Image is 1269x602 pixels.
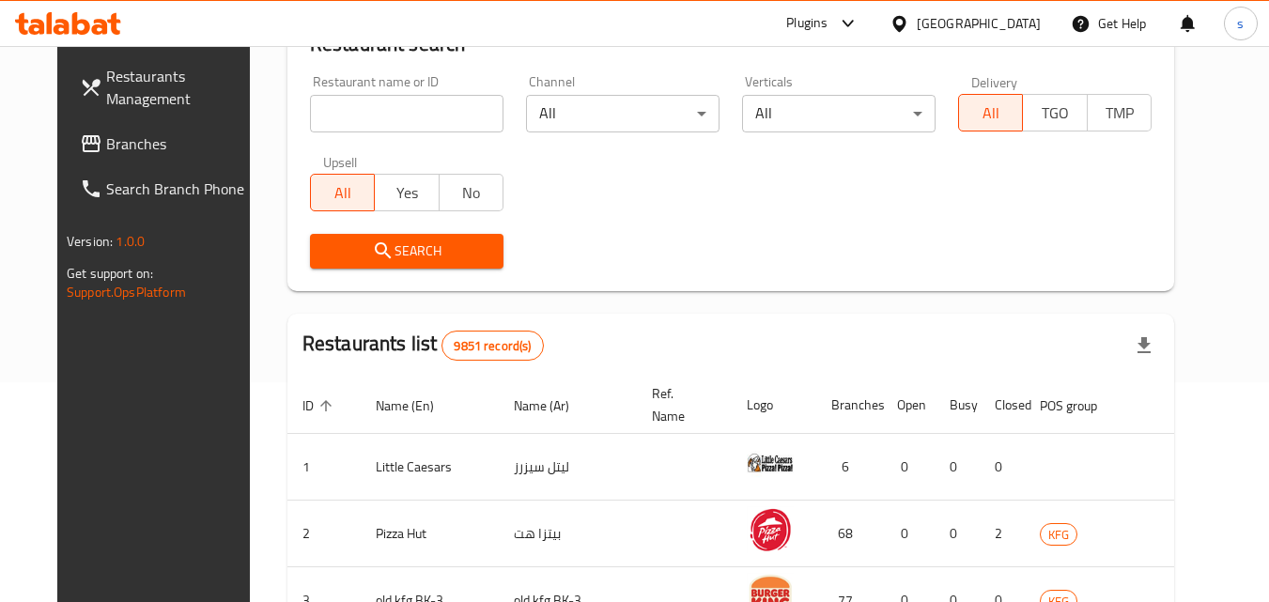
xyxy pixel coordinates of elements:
[786,12,828,35] div: Plugins
[302,394,338,417] span: ID
[65,121,270,166] a: Branches
[652,382,709,427] span: Ref. Name
[302,330,544,361] h2: Restaurants list
[1041,524,1076,546] span: KFG
[67,229,113,254] span: Version:
[882,501,935,567] td: 0
[935,434,980,501] td: 0
[439,174,503,211] button: No
[499,501,637,567] td: بيتزا هت
[374,174,439,211] button: Yes
[967,100,1015,127] span: All
[935,501,980,567] td: 0
[747,506,794,553] img: Pizza Hut
[526,95,720,132] div: All
[980,501,1025,567] td: 2
[318,179,367,207] span: All
[310,234,503,269] button: Search
[325,239,488,263] span: Search
[1122,323,1167,368] div: Export file
[499,434,637,501] td: ليتل سيزرز
[441,331,543,361] div: Total records count
[361,501,499,567] td: Pizza Hut
[1030,100,1079,127] span: TGO
[287,501,361,567] td: 2
[816,501,882,567] td: 68
[106,178,255,200] span: Search Branch Phone
[958,94,1023,131] button: All
[67,280,186,304] a: Support.OpsPlatform
[882,434,935,501] td: 0
[1022,94,1087,131] button: TGO
[106,132,255,155] span: Branches
[747,440,794,486] img: Little Caesars
[106,65,255,110] span: Restaurants Management
[376,394,458,417] span: Name (En)
[1095,100,1144,127] span: TMP
[917,13,1041,34] div: [GEOGRAPHIC_DATA]
[287,434,361,501] td: 1
[732,377,816,434] th: Logo
[65,166,270,211] a: Search Branch Phone
[65,54,270,121] a: Restaurants Management
[382,179,431,207] span: Yes
[323,155,358,168] label: Upsell
[935,377,980,434] th: Busy
[1040,394,1122,417] span: POS group
[310,174,375,211] button: All
[816,434,882,501] td: 6
[67,261,153,286] span: Get support on:
[980,377,1025,434] th: Closed
[442,337,542,355] span: 9851 record(s)
[116,229,145,254] span: 1.0.0
[310,30,1152,58] h2: Restaurant search
[882,377,935,434] th: Open
[742,95,936,132] div: All
[361,434,499,501] td: Little Caesars
[816,377,882,434] th: Branches
[980,434,1025,501] td: 0
[1237,13,1244,34] span: s
[447,179,496,207] span: No
[971,75,1018,88] label: Delivery
[514,394,594,417] span: Name (Ar)
[1087,94,1152,131] button: TMP
[310,95,503,132] input: Search for restaurant name or ID..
